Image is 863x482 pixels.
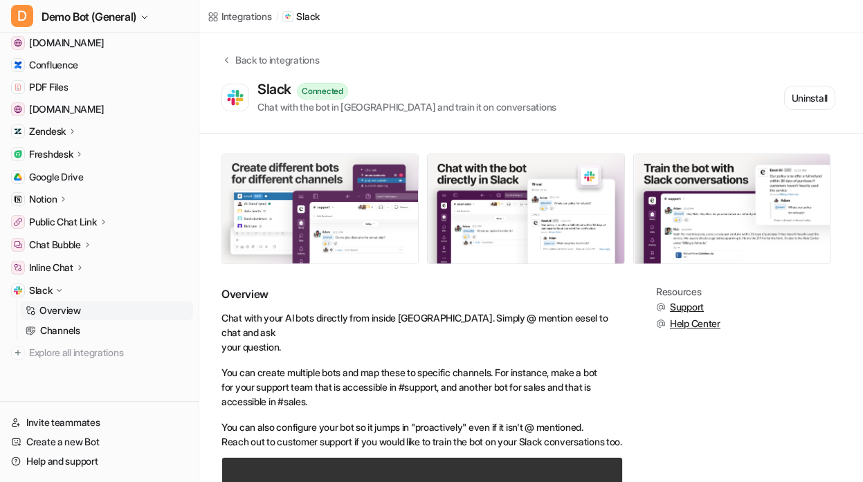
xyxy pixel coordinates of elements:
[6,432,193,452] a: Create a new Bot
[284,12,291,21] img: Slack icon
[276,10,279,23] span: /
[14,286,22,295] img: Slack
[656,319,666,328] img: support.svg
[11,346,25,360] img: explore all integrations
[656,286,720,297] div: Resources
[221,420,623,449] p: You can also configure your bot so it jumps in "proactively" even if it isn't @ mentioned. Reach ...
[225,86,246,110] img: Slack logo
[670,300,704,314] span: Support
[221,310,623,354] p: Chat with your AI bots directly from inside [GEOGRAPHIC_DATA]. Simply @ mention eesel to chat and...
[14,263,22,272] img: Inline Chat
[670,317,720,331] span: Help Center
[6,167,193,187] a: Google DriveGoogle Drive
[6,413,193,432] a: Invite teammates
[29,124,66,138] p: Zendesk
[40,324,80,337] p: Channels
[208,9,272,24] a: Integrations
[297,83,348,100] div: Connected
[6,343,193,362] a: Explore all integrations
[221,286,623,302] h2: Overview
[14,241,22,249] img: Chat Bubble
[221,365,623,409] p: You can create multiple bots and map these to specific channels. For instance, make a bot for you...
[14,39,22,47] img: www.atlassian.com
[257,100,556,114] div: Chat with the bot in [GEOGRAPHIC_DATA] and train it on conversations
[20,301,193,320] a: Overview
[11,5,33,27] span: D
[39,304,81,317] p: Overview
[29,261,73,275] p: Inline Chat
[29,238,81,252] p: Chat Bubble
[29,102,104,116] span: [DOMAIN_NAME]
[784,86,835,110] button: Uninstall
[656,300,720,314] button: Support
[29,58,78,72] span: Confluence
[29,80,68,94] span: PDF Files
[6,77,193,97] a: PDF FilesPDF Files
[14,61,22,69] img: Confluence
[6,33,193,53] a: www.atlassian.com[DOMAIN_NAME]
[282,10,320,24] a: Slack iconSlack
[29,147,73,161] p: Freshdesk
[14,105,22,113] img: www.airbnb.com
[221,53,319,81] button: Back to integrations
[42,7,136,26] span: Demo Bot (General)
[257,81,297,98] div: Slack
[29,342,188,364] span: Explore all integrations
[20,321,193,340] a: Channels
[29,36,104,50] span: [DOMAIN_NAME]
[29,192,57,206] p: Notion
[656,302,666,312] img: support.svg
[14,127,22,136] img: Zendesk
[29,170,84,184] span: Google Drive
[6,55,193,75] a: ConfluenceConfluence
[296,10,320,24] p: Slack
[6,100,193,119] a: www.airbnb.com[DOMAIN_NAME]
[231,53,319,67] div: Back to integrations
[29,284,53,297] p: Slack
[6,452,193,471] a: Help and support
[29,215,97,229] p: Public Chat Link
[14,150,22,158] img: Freshdesk
[14,173,22,181] img: Google Drive
[221,9,272,24] div: Integrations
[14,218,22,226] img: Public Chat Link
[14,83,22,91] img: PDF Files
[656,317,720,331] button: Help Center
[14,195,22,203] img: Notion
